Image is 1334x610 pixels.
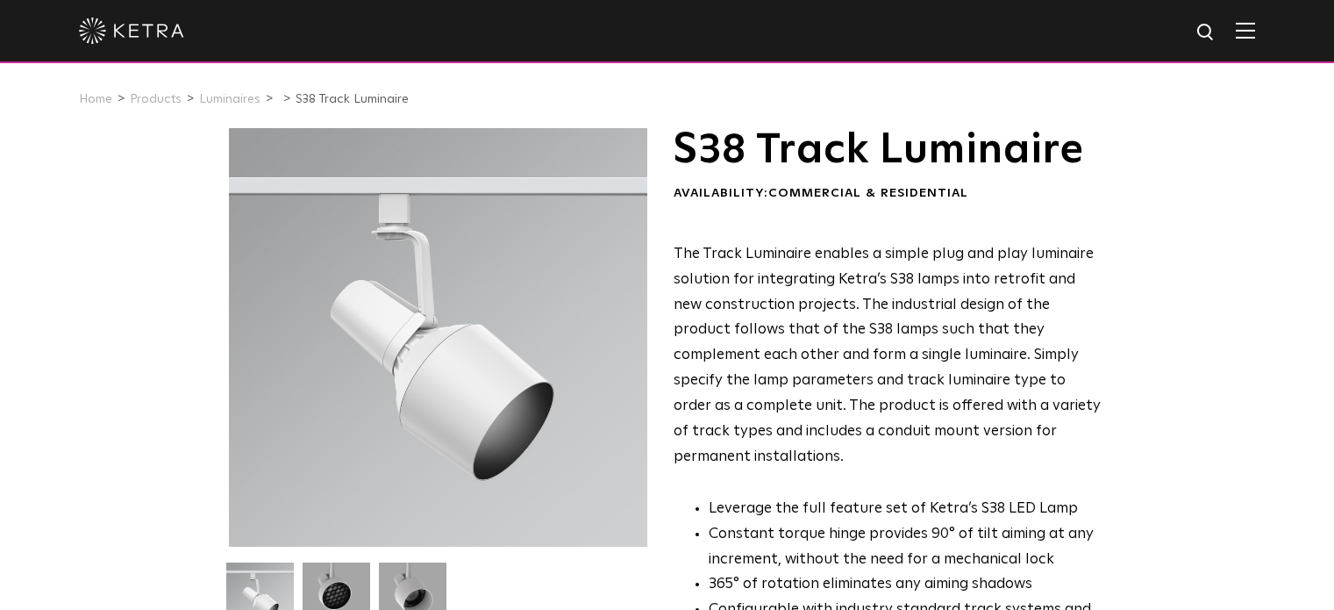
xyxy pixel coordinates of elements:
[1236,22,1255,39] img: Hamburger%20Nav.svg
[79,18,184,44] img: ketra-logo-2019-white
[79,93,112,105] a: Home
[674,247,1101,464] span: The Track Luminaire enables a simple plug and play luminaire solution for integrating Ketra’s S38...
[709,522,1101,573] li: Constant torque hinge provides 90° of tilt aiming at any increment, without the need for a mechan...
[709,497,1101,522] li: Leverage the full feature set of Ketra’s S38 LED Lamp
[1195,22,1217,44] img: search icon
[674,128,1101,172] h1: S38 Track Luminaire
[768,187,968,199] span: Commercial & Residential
[199,93,260,105] a: Luminaires
[296,93,409,105] a: S38 Track Luminaire
[130,93,182,105] a: Products
[674,185,1101,203] div: Availability:
[709,572,1101,598] li: 365° of rotation eliminates any aiming shadows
